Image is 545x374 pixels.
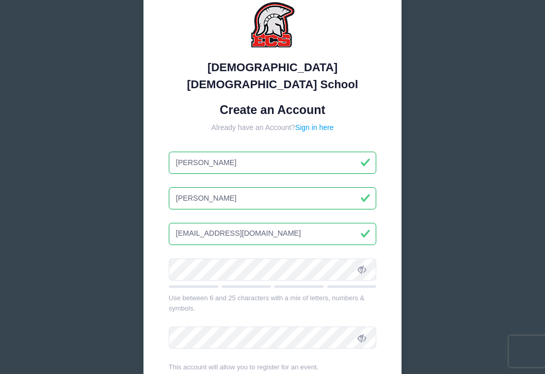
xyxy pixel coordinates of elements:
[295,123,334,132] a: Sign in here
[169,223,377,245] input: Email
[169,293,377,313] div: Use between 6 and 25 characters with a mix of letters, numbers & symbols.
[169,362,377,372] div: This account will allow you to register for an event.
[169,103,377,118] h1: Create an Account
[169,187,377,209] input: Last Name
[169,59,377,93] div: [DEMOGRAPHIC_DATA] [DEMOGRAPHIC_DATA] School
[169,122,377,133] div: Already have an Account?
[169,152,377,174] input: First Name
